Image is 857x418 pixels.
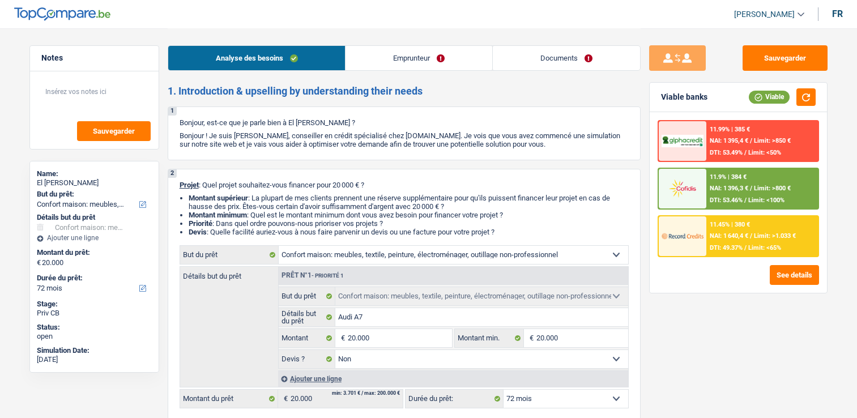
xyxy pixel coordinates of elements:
[279,308,336,326] label: Détails but du prêt
[749,91,790,103] div: Viable
[710,126,750,133] div: 11.99% | 385 €
[168,107,177,116] div: 1
[180,246,279,264] label: But du prêt
[750,232,752,240] span: /
[743,45,828,71] button: Sauvegarder
[662,178,703,199] img: Cofidis
[14,7,110,21] img: TopCompare Logo
[77,121,151,141] button: Sauvegarder
[189,219,212,228] strong: Priorité
[754,137,791,144] span: Limit: >850 €
[710,244,743,251] span: DTI: 49.37%
[180,181,629,189] p: : Quel projet souhaitez-vous financer pour 20 000 € ?
[332,391,400,396] div: min: 3.701 € / max: 200.000 €
[189,228,629,236] li: : Quelle facilité auriez-vous à nous faire parvenir un devis ou une facture pour votre projet ?
[93,127,135,135] span: Sauvegarder
[278,370,628,387] div: Ajouter une ligne
[189,228,207,236] span: Devis
[710,149,743,156] span: DTI: 53.49%
[37,178,152,187] div: El [PERSON_NAME]
[37,248,150,257] label: Montant du prêt:
[725,5,804,24] a: [PERSON_NAME]
[710,221,750,228] div: 11.45% | 380 €
[710,173,747,181] div: 11.9% | 384 €
[455,329,524,347] label: Montant min.
[750,185,752,192] span: /
[662,225,703,246] img: Record Credits
[37,332,152,341] div: open
[493,46,640,70] a: Documents
[770,265,819,285] button: See details
[406,390,504,408] label: Durée du prêt:
[37,258,41,267] span: €
[312,272,344,279] span: - Priorité 1
[710,137,748,144] span: NAI: 1 395,4 €
[346,46,492,70] a: Emprunteur
[41,53,147,63] h5: Notes
[744,244,747,251] span: /
[279,329,336,347] label: Montant
[734,10,795,19] span: [PERSON_NAME]
[750,137,752,144] span: /
[37,346,152,355] div: Simulation Date:
[168,85,641,97] h2: 1. Introduction & upselling by understanding their needs
[180,181,199,189] span: Projet
[279,350,336,368] label: Devis ?
[832,8,843,19] div: fr
[37,234,152,242] div: Ajouter une ligne
[37,190,150,199] label: But du prêt:
[180,118,629,127] p: Bonjour, est-ce que je parle bien à El [PERSON_NAME] ?
[278,390,291,408] span: €
[189,194,629,211] li: : La plupart de mes clients prennent une réserve supplémentaire pour qu'ils puissent financer leu...
[37,323,152,332] div: Status:
[189,211,629,219] li: : Quel est le montant minimum dont vous avez besoin pour financer votre projet ?
[37,169,152,178] div: Name:
[279,272,347,279] div: Prêt n°1
[710,232,748,240] span: NAI: 1 640,4 €
[748,149,781,156] span: Limit: <50%
[189,219,629,228] li: : Dans quel ordre pouvons-nous prioriser vos projets ?
[748,197,784,204] span: Limit: <100%
[748,244,781,251] span: Limit: <65%
[37,309,152,318] div: Priv CB
[37,274,150,283] label: Durée du prêt:
[180,131,629,148] p: Bonjour ! Je suis [PERSON_NAME], conseiller en crédit spécialisé chez [DOMAIN_NAME]. Je vois que ...
[37,355,152,364] div: [DATE]
[744,149,747,156] span: /
[37,300,152,309] div: Stage:
[37,213,152,222] div: Détails but du prêt
[524,329,536,347] span: €
[335,329,348,347] span: €
[168,46,346,70] a: Analyse des besoins
[661,92,707,102] div: Viable banks
[168,169,177,178] div: 2
[754,185,791,192] span: Limit: >800 €
[180,267,278,280] label: Détails but du prêt
[180,390,278,408] label: Montant du prêt
[662,135,703,148] img: AlphaCredit
[189,211,247,219] strong: Montant minimum
[710,197,743,204] span: DTI: 53.46%
[744,197,747,204] span: /
[189,194,248,202] strong: Montant supérieur
[710,185,748,192] span: NAI: 1 396,3 €
[279,287,336,305] label: But du prêt
[754,232,796,240] span: Limit: >1.033 €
